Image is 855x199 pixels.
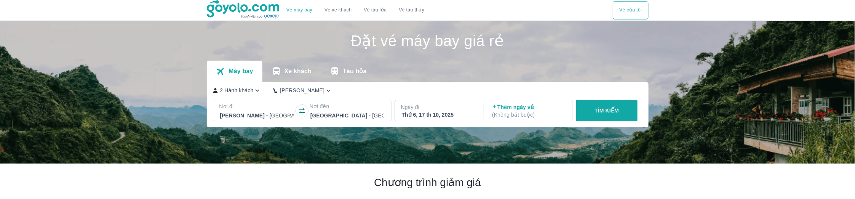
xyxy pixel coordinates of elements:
[576,100,638,121] button: TÌM KIẾM
[213,87,262,95] button: 2 Hành khách
[310,103,385,110] p: Nơi đến
[229,67,253,75] p: Máy bay
[280,1,430,19] div: choose transportation mode
[358,1,393,19] a: Vé tàu lửa
[273,87,332,95] button: [PERSON_NAME]
[324,7,352,13] a: Vé xe khách
[220,87,254,94] p: 2 Hành khách
[492,111,566,119] p: ( Không bắt buộc )
[207,33,649,48] h1: Đặt vé máy bay giá rẻ
[207,61,376,82] div: transportation tabs
[402,111,476,119] div: Thứ 6, 17 th 10, 2025
[393,1,430,19] button: Vé tàu thủy
[613,1,648,19] button: Vé của tôi
[280,87,324,94] p: [PERSON_NAME]
[401,103,476,111] p: Ngày đi
[343,67,367,75] p: Tàu hỏa
[492,103,566,119] p: Thêm ngày về
[219,103,295,110] p: Nơi đi
[595,107,619,114] p: TÌM KIẾM
[284,67,312,75] p: Xe khách
[286,7,312,13] a: Vé máy bay
[207,176,649,189] h2: Chương trình giảm giá
[613,1,648,19] div: choose transportation mode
